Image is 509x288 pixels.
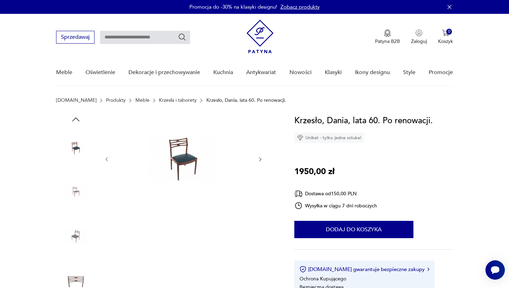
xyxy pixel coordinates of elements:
[56,216,96,256] img: Zdjęcie produktu Krzesło, Dania, lata 60. Po renowacji.
[116,114,250,203] img: Zdjęcie produktu Krzesło, Dania, lata 60. Po renowacji.
[106,98,126,103] a: Produkty
[375,29,400,45] a: Ikona medaluPatyna B2B
[294,221,413,238] button: Dodaj do koszyka
[56,98,97,103] a: [DOMAIN_NAME]
[446,29,452,35] div: 0
[294,201,377,210] div: Wysyłka w ciągu 7 dni roboczych
[375,29,400,45] button: Patyna B2B
[442,29,449,36] img: Ikona koszyka
[427,268,429,271] img: Ikona strzałki w prawo
[300,266,429,273] button: [DOMAIN_NAME] gwarantuje bezpieczne zakupy
[485,260,505,280] iframe: Smartsupp widget button
[247,20,274,53] img: Patyna - sklep z meblami i dekoracjami vintage
[56,31,95,44] button: Sprzedawaj
[159,98,197,103] a: Krzesła i taborety
[86,59,115,86] a: Oświetlenie
[294,189,303,198] img: Ikona dostawy
[213,59,233,86] a: Kuchnia
[300,276,346,282] li: Ochrona Kupującego
[411,29,427,45] button: Zaloguj
[297,135,303,141] img: Ikona diamentu
[189,3,277,10] p: Promocja do -30% na klasyki designu!
[294,165,334,178] p: 1950,00 zł
[135,98,150,103] a: Meble
[56,59,72,86] a: Meble
[246,59,276,86] a: Antykwariat
[294,133,364,143] div: Unikat - tylko jedna sztuka!
[56,128,96,168] img: Zdjęcie produktu Krzesło, Dania, lata 60. Po renowacji.
[355,59,390,86] a: Ikony designu
[411,38,427,45] p: Zaloguj
[384,29,391,37] img: Ikona medalu
[438,38,453,45] p: Koszyk
[325,59,342,86] a: Klasyki
[280,3,320,10] a: Zobacz produkty
[403,59,416,86] a: Style
[128,59,200,86] a: Dekoracje i przechowywanie
[56,172,96,212] img: Zdjęcie produktu Krzesło, Dania, lata 60. Po renowacji.
[375,38,400,45] p: Patyna B2B
[294,114,433,127] h1: Krzesło, Dania, lata 60. Po renowacji.
[206,98,286,103] p: Krzesło, Dania, lata 60. Po renowacji.
[178,33,186,41] button: Szukaj
[416,29,422,36] img: Ikonka użytkownika
[289,59,312,86] a: Nowości
[438,29,453,45] button: 0Koszyk
[300,266,306,273] img: Ikona certyfikatu
[429,59,453,86] a: Promocje
[56,35,95,40] a: Sprzedawaj
[294,189,377,198] div: Dostawa od 150,00 PLN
